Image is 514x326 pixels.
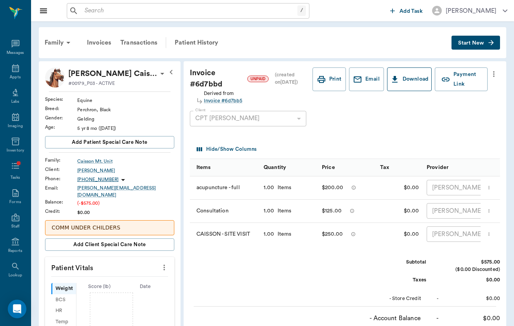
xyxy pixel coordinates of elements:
[195,107,206,113] label: Client
[77,209,174,216] div: $0.00
[45,175,77,182] div: Phone :
[116,33,162,52] a: Transactions
[297,5,306,16] div: /
[204,97,242,105] a: Invoice #6d7bb5
[51,294,76,305] div: BCS
[77,167,174,174] a: [PERSON_NAME]
[45,136,174,148] button: Add patient Special Care Note
[322,228,343,240] div: $250.00
[68,67,158,80] div: Bloch Caisson Mt. Unit
[45,208,77,215] div: Credit :
[488,67,500,81] button: more
[322,157,335,178] div: Price
[363,314,421,323] div: - Account Balance
[264,157,286,178] div: Quantity
[122,283,168,290] div: Date
[77,106,174,113] div: Perchron, Black
[45,257,174,276] p: Patient Vitals
[77,185,174,198] a: [PERSON_NAME][EMAIL_ADDRESS][DOMAIN_NAME]
[82,5,297,16] input: Search
[322,182,343,193] div: $200.00
[376,159,423,176] div: Tax
[51,305,76,317] div: HR
[248,76,268,82] span: UNPAID
[484,181,493,194] button: more
[442,266,500,273] div: ($0.00 Discounted)
[45,198,77,205] div: Balance :
[260,159,318,176] div: Quantity
[190,200,260,223] div: Consultation
[446,6,497,16] div: [PERSON_NAME]
[45,114,77,121] div: Gender :
[427,226,497,242] div: [PERSON_NAME]
[484,204,493,217] button: more
[45,157,77,164] div: Family :
[40,33,78,52] div: Family
[82,33,116,52] a: Invoices
[376,176,423,200] div: $0.00
[190,67,313,90] div: Invoice # 6d7bbd
[376,223,423,246] div: $0.00
[196,157,210,178] div: Items
[204,88,242,105] div: Derived from
[170,33,223,52] a: Patient History
[45,105,77,112] div: Breed :
[322,205,342,217] div: $125.00
[77,158,174,165] a: Caisson Mt. Unit
[76,283,122,290] div: Score ( lb )
[195,143,259,155] button: Select columns
[72,138,147,147] span: Add patient Special Care Note
[158,261,170,274] button: more
[442,295,500,302] div: $0.00
[45,238,174,251] button: Add client Special Care Note
[10,175,20,181] div: Tasks
[442,314,500,323] div: $0.00
[10,74,21,80] div: Appts
[36,3,51,19] button: Close drawer
[274,184,292,191] div: Items
[274,230,292,238] div: Items
[77,125,174,132] div: 5 yr 8 mo ([DATE])
[190,111,306,126] div: CPT [PERSON_NAME]
[380,157,389,178] div: Tax
[368,259,426,266] div: Subtotal
[275,71,313,86] div: (created on [DATE] )
[190,159,260,176] div: Items
[349,67,384,91] button: Email
[437,295,439,302] div: -
[45,185,77,191] div: Email :
[8,248,23,254] div: Reports
[45,67,65,88] img: Profile Image
[442,259,500,266] div: $575.00
[190,176,260,200] div: acupuncture - full
[52,224,168,232] p: COMM UNDER CHILDERS
[423,159,504,176] div: Provider
[435,67,488,91] button: Payment Link
[264,184,274,191] div: 1.00
[348,205,356,217] button: message
[427,157,448,178] div: Provider
[368,276,426,284] div: Taxes
[427,203,497,219] div: [PERSON_NAME]
[45,96,77,103] div: Species :
[77,97,174,104] div: Equine
[77,200,174,207] div: (-$575.00)
[8,300,26,318] div: Open Intercom Messenger
[11,224,19,229] div: Staff
[313,67,346,91] button: Print
[190,223,260,246] div: CAISSON - SITE VISIT
[451,36,500,50] button: Start New
[387,67,432,91] button: Download
[77,176,118,183] p: [PHONE_NUMBER]
[349,182,358,193] button: message
[376,200,423,223] div: $0.00
[484,228,493,241] button: more
[349,228,358,240] button: message
[426,3,514,18] button: [PERSON_NAME]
